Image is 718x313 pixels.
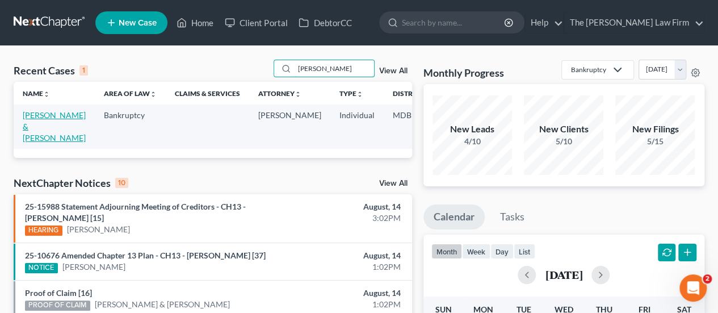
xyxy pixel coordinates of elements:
[43,91,50,98] i: unfold_more
[490,244,514,259] button: day
[545,269,582,281] h2: [DATE]
[423,66,504,80] h3: Monthly Progress
[679,274,707,302] iframe: Intercom live chat
[25,226,62,236] div: HEARING
[615,136,695,147] div: 5/15
[14,176,128,190] div: NextChapter Notices
[62,261,125,273] a: [PERSON_NAME]
[384,105,439,148] td: MDB
[25,202,246,223] a: 25-15988 Statement Adjourning Meeting of Creditors - CH13 - [PERSON_NAME] [15]
[258,89,301,98] a: Attorneyunfold_more
[25,263,58,273] div: NOTICE
[95,299,230,310] a: [PERSON_NAME] & [PERSON_NAME]
[339,89,363,98] a: Typeunfold_more
[25,301,90,311] div: PROOF OF CLAIM
[433,136,512,147] div: 4/10
[514,244,535,259] button: list
[423,205,485,229] a: Calendar
[564,12,704,33] a: The [PERSON_NAME] Law Firm
[295,91,301,98] i: unfold_more
[171,12,219,33] a: Home
[115,178,128,188] div: 10
[295,60,374,77] input: Search by name...
[79,65,88,76] div: 1
[356,91,363,98] i: unfold_more
[283,261,400,273] div: 1:02PM
[283,287,400,299] div: August, 14
[525,12,563,33] a: Help
[462,244,490,259] button: week
[25,251,266,260] a: 25-10676 Amended Chapter 13 Plan - CH13 - [PERSON_NAME] [37]
[283,299,400,310] div: 1:02PM
[166,82,249,105] th: Claims & Services
[249,105,330,148] td: [PERSON_NAME]
[524,136,603,147] div: 5/10
[150,91,157,98] i: unfold_more
[433,123,512,136] div: New Leads
[67,224,130,235] a: [PERSON_NAME]
[25,288,92,298] a: Proof of Claim [16]
[283,212,400,224] div: 3:02PM
[219,12,293,33] a: Client Portal
[23,110,86,143] a: [PERSON_NAME] & [PERSON_NAME]
[330,105,384,148] td: Individual
[703,274,712,283] span: 2
[283,201,400,212] div: August, 14
[615,123,695,136] div: New Filings
[379,67,408,75] a: View All
[431,244,462,259] button: month
[95,105,166,148] td: Bankruptcy
[104,89,157,98] a: Area of Lawunfold_more
[402,12,506,33] input: Search by name...
[393,89,430,98] a: Districtunfold_more
[379,180,408,187] a: View All
[524,123,603,136] div: New Clients
[119,19,157,27] span: New Case
[283,250,400,261] div: August, 14
[571,65,606,74] div: Bankruptcy
[490,205,535,229] a: Tasks
[293,12,357,33] a: DebtorCC
[14,64,88,77] div: Recent Cases
[23,89,50,98] a: Nameunfold_more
